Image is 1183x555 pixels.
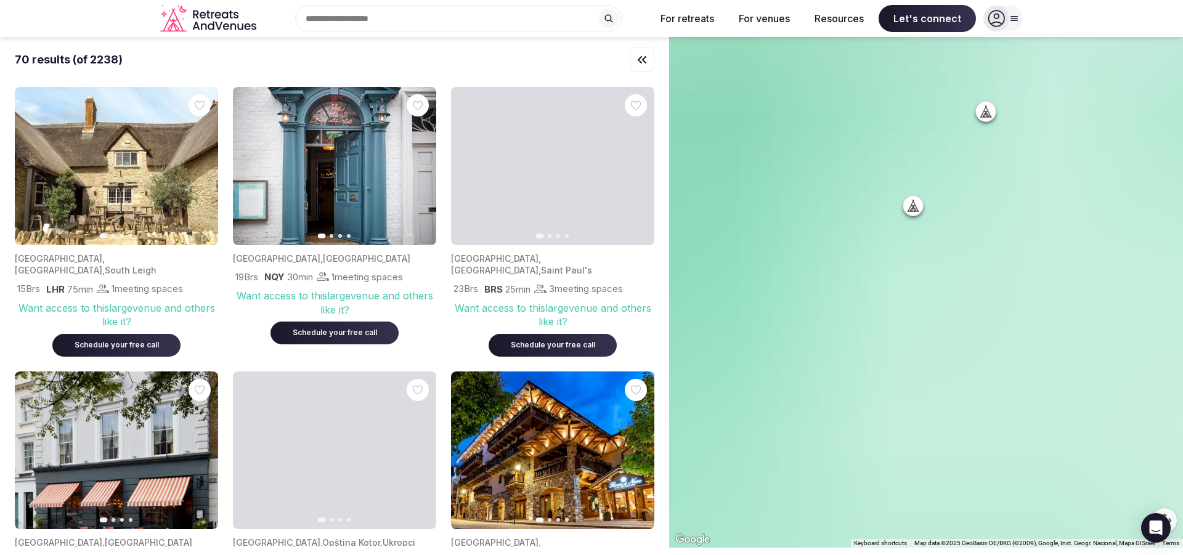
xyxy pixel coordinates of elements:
img: Google [672,532,713,548]
button: Map camera controls [1152,508,1177,533]
div: Want access to this large venue and others like it? [15,301,218,329]
span: , [102,537,105,548]
a: Visit the homepage [160,5,259,33]
a: Terms (opens in new tab) [1162,540,1179,546]
span: 75 min [67,283,93,296]
button: Go to slide 1 [100,233,108,238]
button: Go to slide 2 [330,518,333,522]
span: Opština Kotor [322,537,380,548]
span: 30 min [287,270,313,283]
span: 19 Brs [235,270,258,283]
div: Open Intercom Messenger [1141,513,1171,543]
span: , [539,253,541,264]
span: South Leigh [105,265,157,275]
span: NQY [264,271,285,283]
span: , [380,537,383,548]
button: Go to slide 2 [112,234,115,238]
button: Go to slide 3 [556,234,560,238]
div: Schedule your free call [285,328,384,338]
span: [GEOGRAPHIC_DATA] [451,253,539,264]
span: BRS [484,283,503,295]
span: 1 meeting spaces [112,283,183,296]
span: 23 Brs [453,283,478,296]
span: [GEOGRAPHIC_DATA] [233,537,320,548]
button: Keyboard shortcuts [854,539,907,548]
button: Go to slide 1 [536,233,544,238]
span: Ukropci [383,537,415,548]
a: Schedule your free call [489,338,617,350]
span: , [320,537,322,548]
a: Schedule your free call [270,325,399,338]
span: Map data ©2025 GeoBasis-DE/BKG (©2009), Google, Inst. Geogr. Nacional, Mapa GISrael [914,540,1155,546]
span: [GEOGRAPHIC_DATA] [15,265,102,275]
img: Featured image for venue [451,371,654,530]
button: Go to slide 4 [129,518,132,522]
span: [GEOGRAPHIC_DATA] [233,253,320,264]
button: Go to slide 3 [338,234,342,238]
span: , [539,265,541,275]
button: Go to slide 4 [347,234,351,238]
button: Go to slide 1 [318,233,326,238]
img: Featured image for venue [233,371,436,530]
div: Want access to this large venue and others like it? [233,289,436,317]
span: 25 min [505,283,531,296]
span: 15 Brs [17,283,40,296]
img: Featured image for venue [15,87,218,245]
button: Go to slide 4 [565,234,569,238]
span: [GEOGRAPHIC_DATA] [15,253,102,264]
span: [GEOGRAPHIC_DATA] [323,253,410,264]
button: Go to slide 1 [536,518,544,523]
span: 3 meeting spaces [549,283,623,296]
button: Go to slide 1 [100,518,108,523]
span: [GEOGRAPHIC_DATA] [15,537,102,548]
button: Go to slide 2 [548,518,551,522]
span: , [102,253,105,264]
span: , [320,253,323,264]
svg: Retreats and Venues company logo [160,5,259,33]
button: Go to slide 4 [347,518,351,522]
img: Featured image for venue [233,87,436,245]
span: [GEOGRAPHIC_DATA] [451,537,539,548]
span: [GEOGRAPHIC_DATA] [105,537,192,548]
span: Saint Paul's [541,265,592,275]
span: 1 meeting spaces [331,270,403,283]
button: Go to slide 2 [548,234,551,238]
button: Go to slide 2 [330,234,333,238]
a: Schedule your free call [52,338,181,350]
button: Go to slide 3 [120,234,124,238]
span: LHR [46,283,65,295]
span: , [102,265,105,275]
button: Go to slide 1 [318,518,326,523]
div: Schedule your free call [67,340,166,350]
button: Go to slide 3 [338,518,342,522]
button: Go to slide 2 [112,518,115,522]
button: Resources [805,5,874,32]
div: Want access to this large venue and others like it? [451,301,654,329]
button: For venues [729,5,800,32]
span: Let's connect [879,5,976,32]
button: Go to slide 3 [556,518,560,522]
span: [GEOGRAPHIC_DATA] [451,265,539,275]
button: Go to slide 3 [120,518,124,522]
button: For retreats [651,5,724,32]
button: Go to slide 4 [129,234,132,238]
span: , [539,537,541,548]
img: Featured image for venue [451,87,654,245]
a: Open this area in Google Maps (opens a new window) [672,532,713,548]
button: Go to slide 4 [565,518,569,522]
div: Schedule your free call [503,340,602,350]
div: 70 results (of 2238) [15,52,123,67]
img: Featured image for venue [15,371,218,530]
